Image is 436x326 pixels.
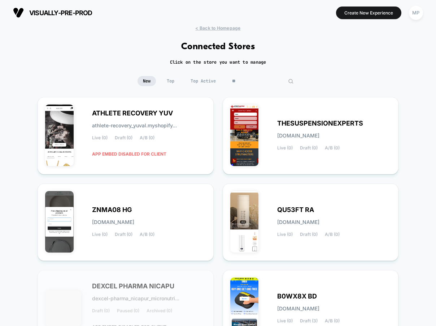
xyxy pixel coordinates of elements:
[300,318,318,323] span: Draft (3)
[92,296,179,301] span: dexcel-pharma_nicapur_micronutri...
[92,232,108,237] span: Live (0)
[230,191,259,253] img: QU53FT_RA
[140,135,154,140] span: A/B (0)
[92,207,132,212] span: ZNMA08 HG
[325,318,340,323] span: A/B (0)
[115,135,132,140] span: Draft (0)
[92,123,177,128] span: athlete-recovery_yuval.myshopify...
[277,133,319,138] span: [DOMAIN_NAME]
[277,294,317,299] span: B0WX8X BD
[13,7,24,18] img: Visually logo
[92,284,174,289] span: DEXCEL PHARMA NICAPU
[336,7,401,19] button: Create New Experience
[11,7,95,18] button: visually-pre-prod
[300,232,318,237] span: Draft (0)
[92,135,108,140] span: Live (0)
[325,145,340,151] span: A/B (0)
[92,220,134,225] span: [DOMAIN_NAME]
[45,105,74,166] img: ATHLETE_RECOVERY_YUVAL
[92,111,173,116] span: ATHLETE RECOVERY YUV
[92,148,166,160] span: APP EMBED DISABLED FOR CLIENT
[277,306,319,311] span: [DOMAIN_NAME]
[409,6,423,20] div: MP
[115,232,132,237] span: Draft (0)
[277,145,293,151] span: Live (0)
[277,318,293,323] span: Live (0)
[45,191,74,253] img: ZNMA08_HG
[288,79,293,84] img: edit
[140,232,154,237] span: A/B (0)
[185,76,221,86] span: Top Active
[407,5,425,20] button: MP
[277,220,319,225] span: [DOMAIN_NAME]
[117,308,139,313] span: Paused (0)
[181,42,255,52] h1: Connected Stores
[230,105,259,166] img: THESUSPENSIONEXPERTS
[92,308,110,313] span: Draft (0)
[300,145,318,151] span: Draft (0)
[147,308,172,313] span: Archived (0)
[161,76,180,86] span: Top
[277,121,363,126] span: THESUSPENSIONEXPERTS
[170,59,266,65] h2: Click on the store you want to manage
[138,76,156,86] span: New
[277,232,293,237] span: Live (0)
[325,232,340,237] span: A/B (0)
[277,207,314,212] span: QU53FT RA
[195,25,240,31] span: < Back to Homepage
[29,9,92,17] span: visually-pre-prod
